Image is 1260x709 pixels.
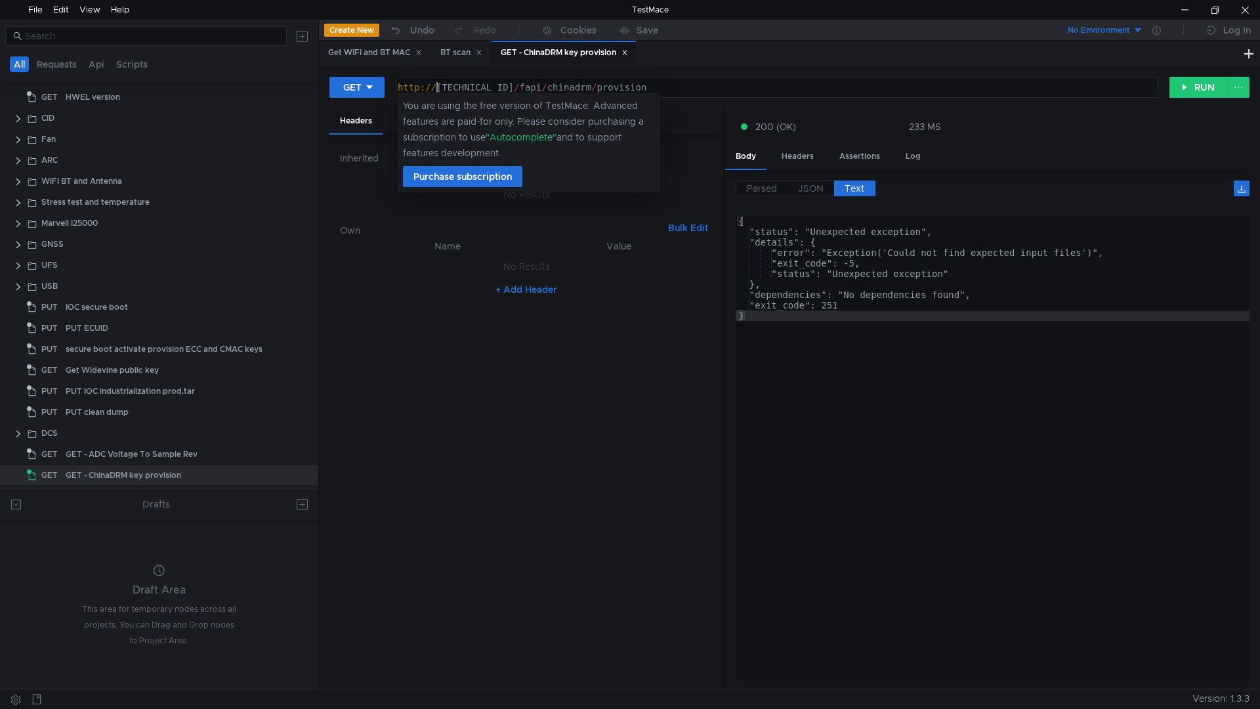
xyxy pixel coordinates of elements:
button: GET [329,77,385,98]
span: "Autocomplete" [486,131,556,143]
div: Get Widevine public key [66,360,159,380]
div: IOC secure boot [66,297,128,317]
div: ARC [41,150,58,170]
h6: Own [340,223,663,238]
span: PUT [41,381,58,401]
button: Undo [379,20,444,40]
span: JSON [798,183,824,194]
button: Redo [444,20,505,40]
nz-embed-empty: No Results [503,188,550,200]
div: 233 MS [909,121,941,133]
div: GET - ChinaDRM key provision [501,46,628,60]
div: PUT IOC industrialization prod.tar [66,381,195,401]
div: Params [387,109,437,133]
nz-embed-empty: No Results [503,261,550,272]
div: HWEL version [66,87,120,107]
div: Save [637,26,658,35]
button: All [10,56,29,72]
div: Body [725,144,766,170]
span: GET [41,87,58,107]
span: Parsed [747,183,777,194]
div: UFS [41,255,58,275]
button: Scripts [112,56,152,72]
th: Name [361,238,535,254]
button: Bulk Edit [663,220,713,236]
div: GET - ADC Voltage To Sample Rev [66,444,198,464]
span: 200 (OK) [755,119,796,134]
div: Headers [771,144,824,169]
div: Headers [329,109,383,135]
div: CID [41,108,54,128]
span: Text [845,183,864,194]
div: USB [41,276,58,296]
div: PUT clean dump [66,402,129,422]
div: Redo [473,22,496,38]
button: Api [85,56,108,72]
button: Requests [33,56,81,72]
button: Purchase subscription [403,166,522,187]
button: + Add Header [490,282,562,297]
div: Assertions [829,144,891,169]
span: GET [41,444,58,464]
div: GNSS [41,234,64,254]
span: GET [41,465,58,485]
h6: Inherited [340,150,713,166]
div: Drafts [142,496,170,512]
span: PUT [41,339,58,359]
div: secure boot activate provision ECC and CMAC keys [66,339,262,359]
span: PUT [41,402,58,422]
div: Log In [1223,22,1251,38]
span: GET [41,360,58,380]
div: Fan [41,129,56,149]
th: Value [535,238,703,254]
th: Name [350,166,535,182]
div: Marvell I25000 [41,213,98,233]
div: GET [343,80,362,95]
div: You are using the free version of TestMace. Advanced features are paid-for only. Please consider ... [403,98,655,161]
div: Get WIFI and BT MAC [328,46,422,60]
div: Undo [410,22,434,38]
div: WIFI BT and Antenna [41,171,122,191]
div: No Environment [1068,24,1130,37]
span: Version: 1.3.3 [1192,689,1249,708]
div: GET - ChinaDRM key provision [66,465,181,485]
span: PUT [41,318,58,338]
button: No Environment [1052,20,1143,41]
div: PUT ECUID [66,318,108,338]
div: Stress test and temperature [41,192,150,212]
button: Create New [324,24,379,37]
div: BT scan [440,46,482,60]
input: Search... [25,29,279,43]
div: DCS [41,423,58,443]
div: Log [895,144,931,169]
div: Cookies [560,22,597,38]
button: RUN [1169,77,1228,98]
span: PUT [41,297,58,317]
